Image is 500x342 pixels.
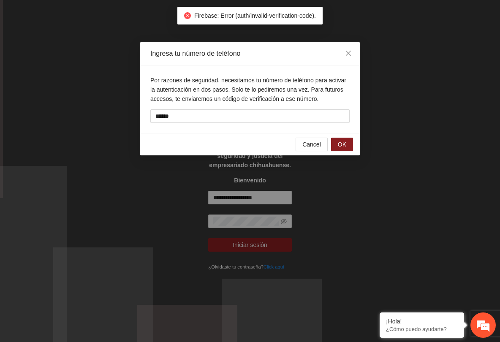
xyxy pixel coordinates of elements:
[386,326,458,332] p: ¿Cómo puedo ayudarte?
[44,43,142,54] div: Chatee con nosotros ahora
[296,138,328,151] button: Cancel
[345,50,352,57] span: close
[194,12,316,19] span: Firebase: Error (auth/invalid-verification-code).
[184,12,191,19] span: close-circle
[302,140,321,149] span: Cancel
[4,231,161,260] textarea: Escriba su mensaje y pulse “Intro”
[331,138,353,151] button: OK
[150,49,350,58] div: Ingresa tu número de teléfono
[49,113,117,198] span: Estamos en línea.
[386,318,458,325] div: ¡Hola!
[338,140,346,149] span: OK
[139,4,159,24] div: Minimizar ventana de chat en vivo
[337,42,360,65] button: Close
[150,76,350,103] p: Por razones de seguridad, necesitamos tu número de teléfono para activar la autenticación en dos ...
